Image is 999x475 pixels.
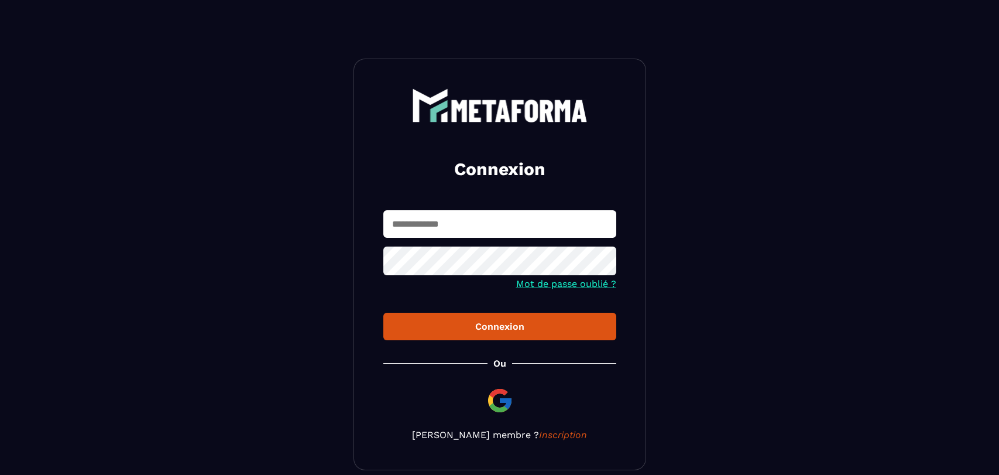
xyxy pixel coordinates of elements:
a: logo [383,88,616,122]
button: Connexion [383,313,616,340]
img: logo [412,88,588,122]
a: Inscription [539,429,587,440]
p: Ou [493,358,506,369]
a: Mot de passe oublié ? [516,278,616,289]
img: google [486,387,514,415]
h2: Connexion [397,158,602,181]
p: [PERSON_NAME] membre ? [383,429,616,440]
div: Connexion [393,321,607,332]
